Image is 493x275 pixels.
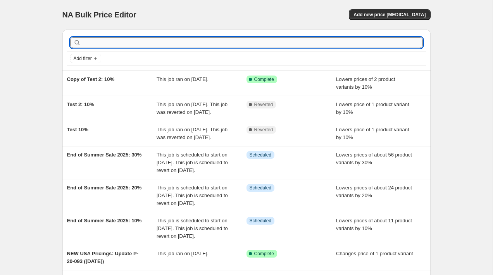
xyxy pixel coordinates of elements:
span: Lowers prices of about 11 product variants by 10% [336,218,412,231]
span: Lowers prices of about 56 product variants by 30% [336,152,412,165]
span: Changes price of 1 product variant [336,251,413,256]
span: Lowers price of 1 product variant by 10% [336,101,409,115]
span: Reverted [254,101,273,108]
span: End of Summer Sale 2025: 30% [67,152,142,158]
span: Lowers price of 1 product variant by 10% [336,127,409,140]
span: Test 2: 10% [67,101,95,107]
span: This job ran on [DATE]. This job was reverted on [DATE]. [157,127,228,140]
span: Complete [254,76,274,82]
span: Add new price [MEDICAL_DATA] [353,12,426,18]
span: Lowers prices of about 24 product variants by 20% [336,185,412,198]
span: Lowers prices of 2 product variants by 10% [336,76,395,90]
span: Scheduled [250,218,272,224]
span: Reverted [254,127,273,133]
span: This job is scheduled to start on [DATE]. This job is scheduled to revert on [DATE]. [157,152,228,173]
span: This job is scheduled to start on [DATE]. This job is scheduled to revert on [DATE]. [157,185,228,206]
span: End of Summer Sale 2025: 20% [67,185,142,191]
span: This job ran on [DATE]. This job was reverted on [DATE]. [157,101,228,115]
span: This job ran on [DATE]. [157,251,209,256]
span: Test 10% [67,127,88,132]
span: This job is scheduled to start on [DATE]. This job is scheduled to revert on [DATE]. [157,218,228,239]
button: Add filter [70,54,101,63]
span: End of Summer Sale 2025: 10% [67,218,142,223]
span: NA Bulk Price Editor [62,10,136,19]
span: This job ran on [DATE]. [157,76,209,82]
span: Scheduled [250,185,272,191]
span: Add filter [74,55,92,62]
span: NEW USA Pricings: Update P-20-093 ([DATE]) [67,251,138,264]
span: Copy of Test 2: 10% [67,76,115,82]
button: Add new price [MEDICAL_DATA] [349,9,430,20]
span: Scheduled [250,152,272,158]
span: Complete [254,251,274,257]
